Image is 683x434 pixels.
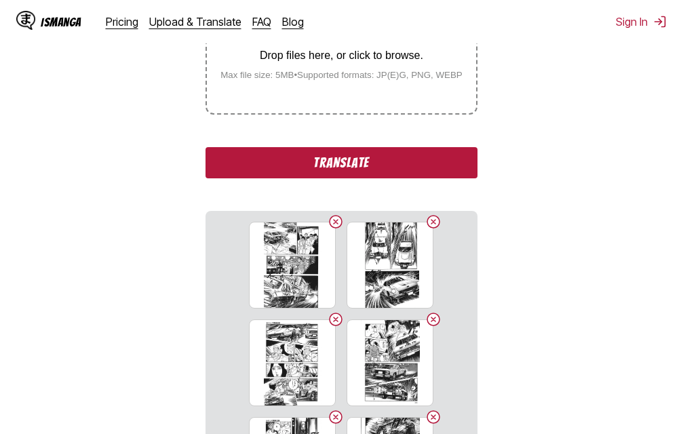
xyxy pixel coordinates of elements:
[206,147,477,178] button: Translate
[210,50,473,62] p: Drop files here, or click to browse.
[653,15,667,28] img: Sign out
[616,15,667,28] button: Sign In
[41,16,81,28] div: IsManga
[210,70,473,80] small: Max file size: 5MB • Supported formats: JP(E)G, PNG, WEBP
[16,11,106,33] a: IsManga LogoIsManga
[328,311,344,328] button: Delete image
[282,15,304,28] a: Blog
[328,409,344,425] button: Delete image
[425,409,442,425] button: Delete image
[425,311,442,328] button: Delete image
[106,15,138,28] a: Pricing
[328,214,344,230] button: Delete image
[425,214,442,230] button: Delete image
[16,11,35,30] img: IsManga Logo
[252,15,271,28] a: FAQ
[149,15,241,28] a: Upload & Translate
